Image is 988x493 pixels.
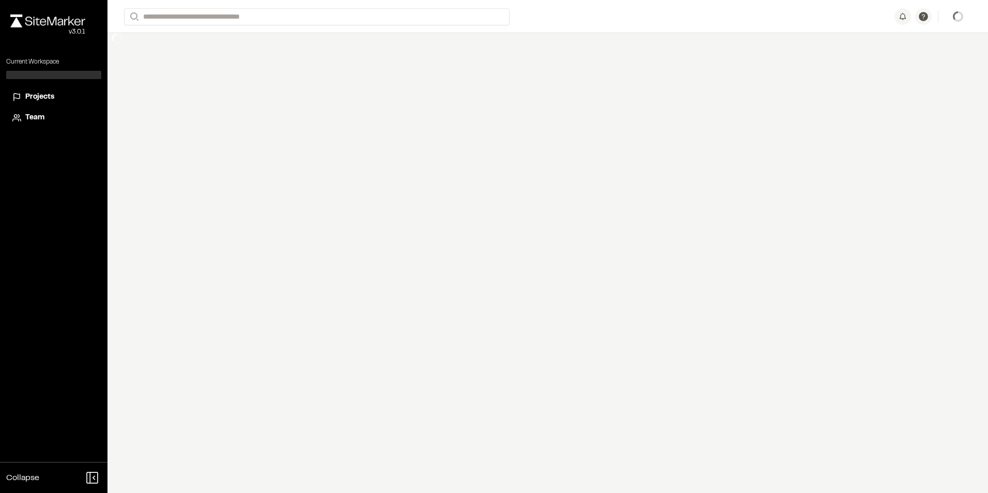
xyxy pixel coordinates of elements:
span: Team [25,112,44,124]
span: Collapse [6,472,39,484]
img: rebrand.png [10,14,85,27]
a: Team [12,112,95,124]
div: Oh geez...please don't... [10,27,85,37]
button: Search [124,8,143,25]
a: Projects [12,91,95,103]
span: Projects [25,91,54,103]
p: Current Workspace [6,57,101,67]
